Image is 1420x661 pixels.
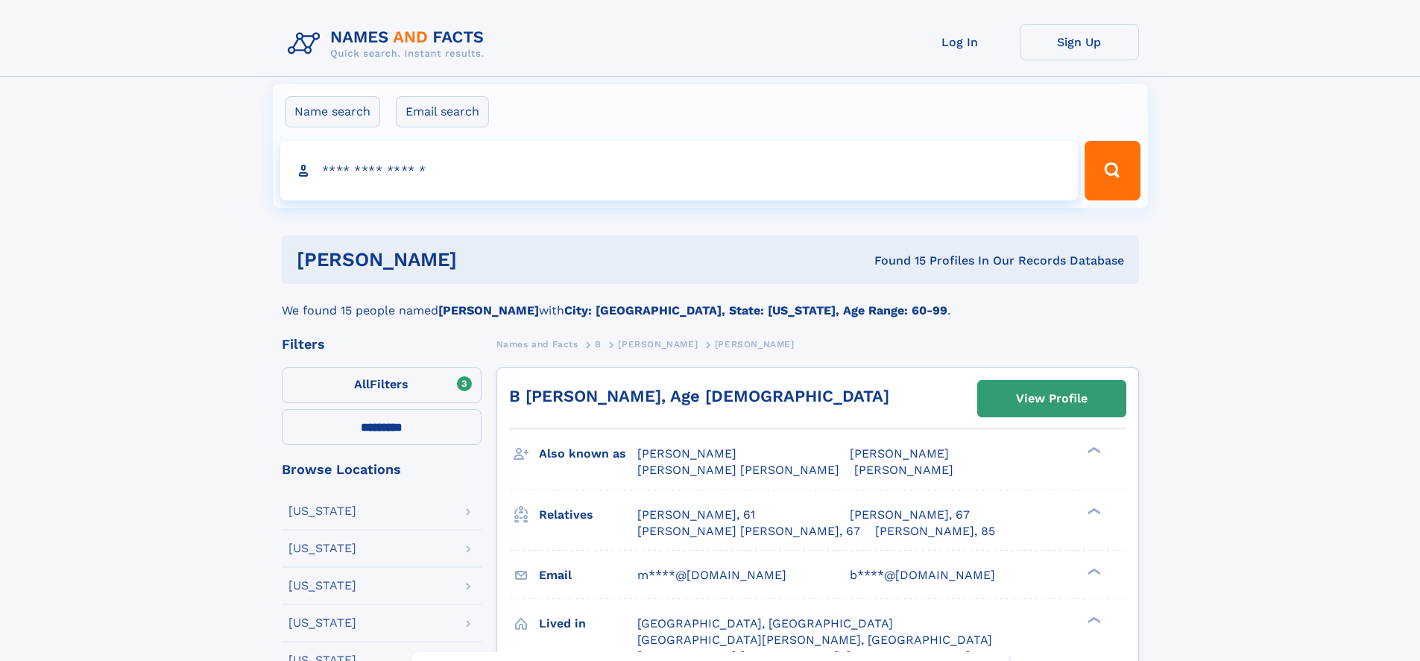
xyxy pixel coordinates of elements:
div: ❯ [1084,566,1102,576]
label: Name search [285,96,380,127]
span: [GEOGRAPHIC_DATA][PERSON_NAME], [GEOGRAPHIC_DATA] [637,633,992,647]
span: All [354,377,370,391]
div: We found 15 people named with . [282,284,1139,320]
div: [US_STATE] [288,580,356,592]
a: Sign Up [1020,24,1139,60]
h3: Relatives [539,502,637,528]
a: B [PERSON_NAME], Age [DEMOGRAPHIC_DATA] [509,387,889,405]
a: Log In [900,24,1020,60]
a: [PERSON_NAME] [618,335,698,353]
div: Browse Locations [282,463,482,476]
b: [PERSON_NAME] [438,303,539,317]
input: search input [280,141,1079,200]
div: ❯ [1084,506,1102,516]
div: Found 15 Profiles In Our Records Database [666,253,1124,269]
div: Filters [282,338,482,351]
div: [US_STATE] [288,505,356,517]
a: [PERSON_NAME] [PERSON_NAME], 67 [637,523,860,540]
span: [PERSON_NAME] [715,339,795,350]
a: View Profile [978,381,1126,417]
a: B [595,335,602,353]
span: [PERSON_NAME] [850,446,949,461]
span: [PERSON_NAME] [637,446,736,461]
span: [PERSON_NAME] [618,339,698,350]
div: [US_STATE] [288,617,356,629]
div: ❯ [1084,446,1102,455]
div: [US_STATE] [288,543,356,554]
a: [PERSON_NAME], 67 [850,507,970,523]
a: [PERSON_NAME], 61 [637,507,755,523]
div: View Profile [1016,382,1088,416]
h3: Lived in [539,611,637,636]
label: Filters [282,367,482,403]
span: [GEOGRAPHIC_DATA], [GEOGRAPHIC_DATA] [637,616,893,630]
div: ❯ [1084,615,1102,624]
span: B [595,339,602,350]
a: [PERSON_NAME], 85 [875,523,995,540]
a: Names and Facts [496,335,578,353]
h3: Email [539,563,637,588]
button: Search Button [1085,141,1140,200]
h3: Also known as [539,441,637,467]
h1: [PERSON_NAME] [297,250,666,269]
img: Logo Names and Facts [282,24,496,64]
span: [PERSON_NAME] [854,463,953,477]
b: City: [GEOGRAPHIC_DATA], State: [US_STATE], Age Range: 60-99 [564,303,947,317]
span: [PERSON_NAME] [PERSON_NAME] [637,463,839,477]
label: Email search [396,96,489,127]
